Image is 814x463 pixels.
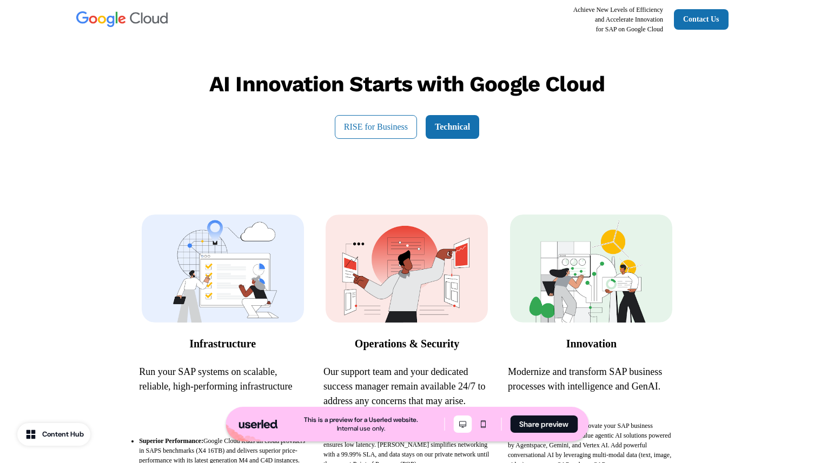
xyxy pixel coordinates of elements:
strong: Innovation [566,338,617,350]
p: Modernize and transform SAP business processes with intelligence and GenAI. [508,365,675,394]
div: Content Hub [42,429,84,440]
button: Content Hub [17,423,90,446]
strong: Infrastructure [189,338,256,350]
a: Contact Us [674,9,729,30]
div: This is a preview for a Userled website. [304,415,418,424]
strong: Operations & Security [355,338,459,350]
p: Our support team and your dedicated success manager remain available 24/7 to address any concerns... [323,365,491,408]
a: Technical [426,115,479,139]
p: Achieve New Levels of Efficiency and Accelerate Innovation for SAP on Google Cloud [573,5,663,34]
button: Mobile mode [474,415,492,433]
a: RISE for Business [335,115,417,139]
button: Share preview [510,415,578,433]
button: Desktop mode [453,415,472,433]
div: Internal use only. [337,424,385,433]
strong: Superior Performance: [139,437,203,445]
p: Run your SAP systems on scalable, reliable, high-performing infrastructure [139,365,306,394]
p: AI Innovation Starts with Google Cloud [209,71,605,98]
